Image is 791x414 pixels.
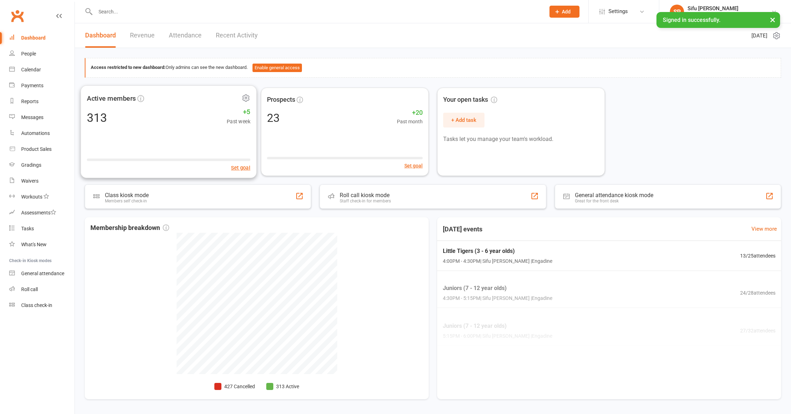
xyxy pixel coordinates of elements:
span: [DATE] [751,31,767,40]
a: Clubworx [8,7,26,25]
div: Product Sales [21,146,52,152]
span: Past week [227,117,250,125]
div: Head Academy Kung Fu South Pty Ltd [688,12,771,18]
span: 6:00PM - 7:00PM | Sifu [PERSON_NAME] | Engadine [443,365,552,373]
a: Automations [9,125,75,141]
div: Assessments [21,210,56,215]
div: 313 [87,111,107,123]
button: Set goal [404,162,423,170]
div: Gradings [21,162,41,168]
div: Class kiosk mode [105,192,149,199]
a: Dashboard [85,23,116,48]
a: Attendance [169,23,202,48]
span: +20 [397,108,423,118]
div: General attendance kiosk mode [575,192,653,199]
div: Reports [21,99,38,104]
span: Past month [397,118,423,125]
a: Payments [9,78,75,94]
a: People [9,46,75,62]
div: Automations [21,130,50,136]
span: Signed in successfully. [663,17,720,23]
div: Sifu [PERSON_NAME] [688,5,771,12]
span: Your open tasks [443,95,497,105]
span: Settings [608,4,628,19]
div: Roll call [21,286,38,292]
strong: Access restricted to new dashboard: [91,65,166,70]
li: 427 Cancelled [214,383,255,390]
div: Members self check-in [105,199,149,203]
a: General attendance kiosk mode [9,266,75,282]
a: Recent Activity [216,23,258,48]
span: Juniors (7 - 12 year olds) [443,284,552,293]
a: Tasks [9,221,75,237]
a: Dashboard [9,30,75,46]
span: 13 / 25 attendees [740,252,775,260]
div: Messages [21,114,43,120]
a: Calendar [9,62,75,78]
a: Product Sales [9,141,75,157]
div: Calendar [21,67,41,72]
button: Set goal [231,163,250,172]
span: +5 [227,106,250,117]
span: Juniors (7 - 12 year olds) [443,322,552,331]
div: Class check-in [21,302,52,308]
a: Revenue [130,23,155,48]
a: What's New [9,237,75,253]
div: Staff check-in for members [340,199,391,203]
span: Active members [87,93,136,103]
button: Add [549,6,579,18]
span: Teens (12 - 16 year olds) [443,354,552,363]
span: Prospects [267,95,295,105]
a: Waivers [9,173,75,189]
a: Messages [9,110,75,125]
div: Workouts [21,194,42,200]
div: 23 [267,112,280,124]
div: Payments [21,83,43,88]
span: 27 / 32 attendees [740,327,775,335]
button: + Add task [443,113,484,128]
div: What's New [21,242,47,247]
a: Workouts [9,189,75,205]
div: Waivers [21,178,38,184]
a: Gradings [9,157,75,173]
a: View more [751,225,777,233]
div: Only admins can see the new dashboard. [91,64,775,72]
a: Class kiosk mode [9,297,75,313]
div: General attendance [21,271,64,276]
li: 313 Active [266,383,299,390]
button: × [766,12,779,27]
a: Roll call [9,282,75,297]
h3: [DATE] events [437,223,488,236]
input: Search... [93,7,540,17]
span: 4:30PM - 5:15PM | Sifu [PERSON_NAME] | Engadine [443,294,552,302]
span: Little Tigers (3 - 6 year olds) [443,247,552,256]
div: Roll call kiosk mode [340,192,391,199]
span: 4:00PM - 4:30PM | Sifu [PERSON_NAME] | Engadine [443,257,552,265]
p: Tasks let you manage your team's workload. [443,135,599,144]
a: Reports [9,94,75,110]
div: People [21,51,36,57]
button: Enable general access [252,64,302,72]
span: 24 / 28 attendees [740,289,775,297]
div: Great for the front desk [575,199,653,203]
a: Assessments [9,205,75,221]
span: Add [562,9,571,14]
div: Tasks [21,226,34,231]
span: Membership breakdown [90,223,169,233]
div: SP [670,5,684,19]
span: 14 / 25 attendees [740,360,775,367]
span: 5:15PM - 6:00PM | Sifu [PERSON_NAME] | Engadine [443,332,552,340]
div: Dashboard [21,35,46,41]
